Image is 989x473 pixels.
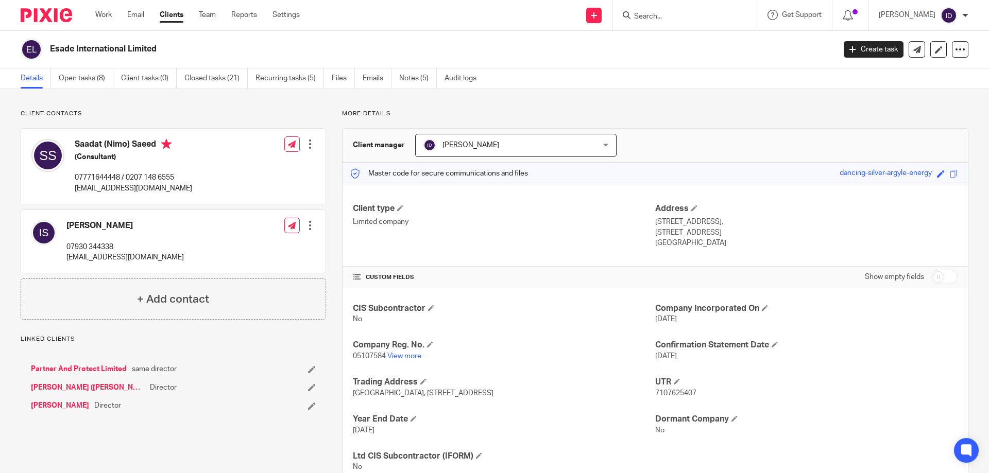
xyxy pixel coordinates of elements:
img: svg%3E [423,139,436,151]
p: Master code for secure communications and files [350,168,528,179]
i: Primary [161,139,172,149]
a: Work [95,10,112,20]
a: Recurring tasks (5) [255,68,324,89]
a: Create task [844,41,903,58]
h5: (Consultant) [75,152,192,162]
a: [PERSON_NAME] ([PERSON_NAME]) [31,382,145,393]
h4: + Add contact [137,291,209,307]
h4: Client type [353,203,655,214]
img: svg%3E [31,139,64,172]
h4: Company Reg. No. [353,340,655,351]
span: [DATE] [353,427,374,434]
p: Client contacts [21,110,326,118]
a: Files [332,68,355,89]
a: Settings [272,10,300,20]
p: [EMAIL_ADDRESS][DOMAIN_NAME] [66,252,184,262]
h4: CUSTOM FIELDS [353,273,655,282]
p: [STREET_ADDRESS], [655,217,958,227]
h4: Trading Address [353,377,655,388]
span: 7107625407 [655,390,696,397]
p: More details [342,110,968,118]
a: Team [199,10,216,20]
img: svg%3E [21,39,42,60]
p: [EMAIL_ADDRESS][DOMAIN_NAME] [75,183,192,194]
h4: Company Incorporated On [655,303,958,314]
p: [GEOGRAPHIC_DATA] [655,238,958,248]
span: [PERSON_NAME] [442,142,499,149]
h4: Year End Date [353,414,655,425]
img: Pixie [21,8,72,22]
a: Closed tasks (21) [184,68,248,89]
a: Notes (5) [399,68,437,89]
p: Linked clients [21,335,326,343]
a: Partner And Protect Limited [31,364,127,374]
a: Details [21,68,51,89]
a: [PERSON_NAME] [31,400,89,411]
h4: Address [655,203,958,214]
h4: UTR [655,377,958,388]
h4: Confirmation Statement Date [655,340,958,351]
span: Director [94,400,121,411]
h4: CIS Subcontractor [353,303,655,314]
a: Clients [160,10,183,20]
a: Audit logs [445,68,484,89]
p: 07930 344338 [66,242,184,252]
p: 07771644448 / 0207 148 6555 [75,172,192,183]
a: View more [387,353,421,360]
div: dancing-silver-argyle-energy [840,168,932,180]
h2: Esade International Limited [50,44,673,55]
span: same director [132,364,177,374]
h4: Ltd CIS Subcontractor (IFORM) [353,451,655,462]
label: Show empty fields [865,272,924,282]
a: Email [127,10,144,20]
span: Director [150,382,177,393]
h4: Dormant Company [655,414,958,425]
span: No [353,463,362,470]
span: No [353,316,362,323]
span: No [655,427,664,434]
p: [PERSON_NAME] [879,10,935,20]
span: [DATE] [655,353,677,360]
a: Open tasks (8) [59,68,113,89]
h3: Client manager [353,140,405,150]
span: 05107584 [353,353,386,360]
h4: Saadat (Nimo) Saeed [75,139,192,152]
p: [STREET_ADDRESS] [655,227,958,238]
h4: [PERSON_NAME] [66,220,184,231]
img: svg%3E [31,220,56,245]
a: Client tasks (0) [121,68,177,89]
span: [DATE] [655,316,677,323]
img: svg%3E [941,7,957,24]
span: [GEOGRAPHIC_DATA], [STREET_ADDRESS] [353,390,493,397]
a: Emails [363,68,391,89]
span: Get Support [782,11,822,19]
input: Search [633,12,726,22]
a: Reports [231,10,257,20]
p: Limited company [353,217,655,227]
